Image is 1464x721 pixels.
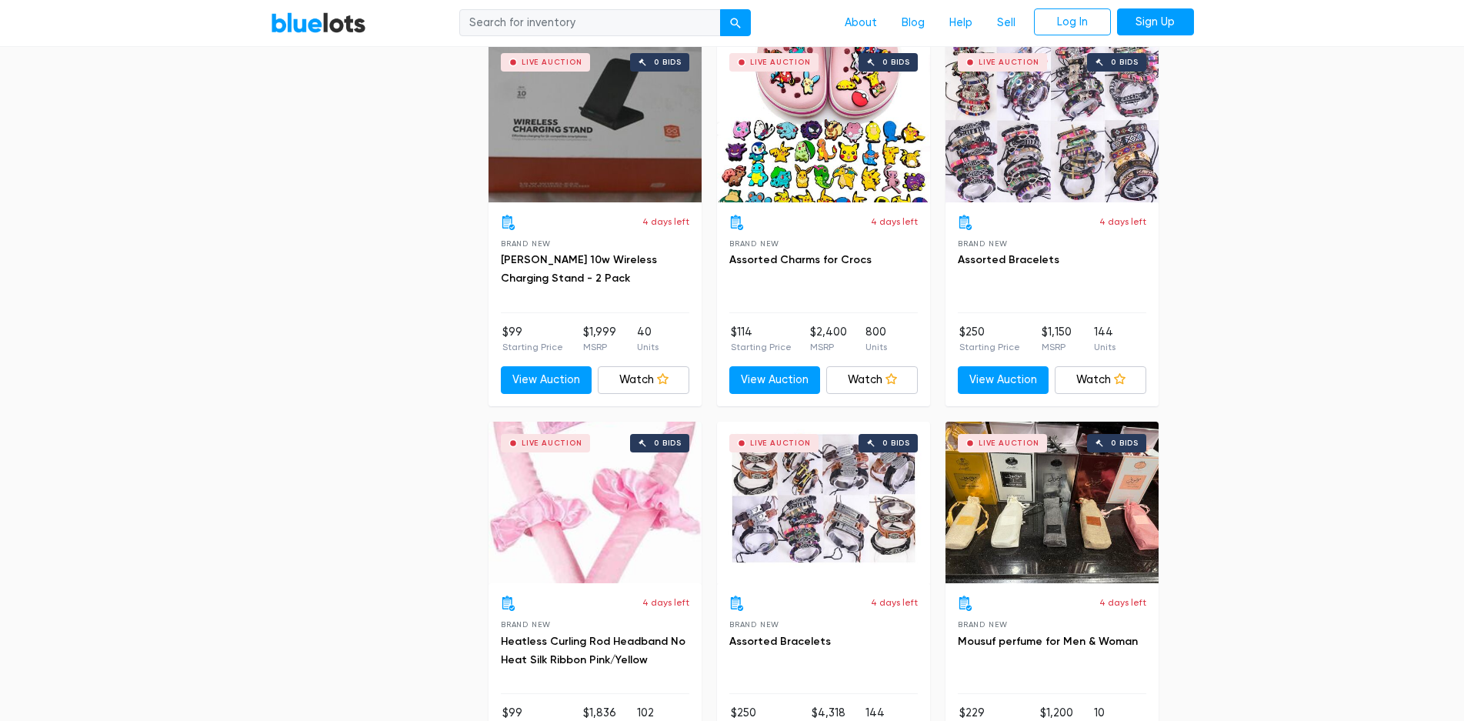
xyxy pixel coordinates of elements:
a: [PERSON_NAME] 10w Wireless Charging Stand - 2 Pack [501,253,657,285]
li: $1,999 [583,324,616,355]
div: 0 bids [882,439,910,447]
p: MSRP [1042,340,1072,354]
a: Live Auction 0 bids [717,41,930,202]
p: 4 days left [871,215,918,229]
p: Units [1094,340,1116,354]
a: Watch [826,366,918,394]
a: Live Auction 0 bids [717,422,930,583]
a: Live Auction 0 bids [945,422,1159,583]
a: Sell [985,8,1028,38]
div: Live Auction [750,439,811,447]
a: Live Auction 0 bids [489,422,702,583]
a: Assorted Bracelets [958,253,1059,266]
a: About [832,8,889,38]
span: Brand New [501,620,551,629]
a: Help [937,8,985,38]
a: Sign Up [1117,8,1194,36]
p: MSRP [810,340,847,354]
input: Search for inventory [459,9,721,37]
li: $1,150 [1042,324,1072,355]
div: Live Auction [979,439,1039,447]
a: BlueLots [271,12,366,34]
p: MSRP [583,340,616,354]
a: Assorted Bracelets [729,635,831,648]
div: 0 bids [654,439,682,447]
div: Live Auction [979,58,1039,66]
span: Brand New [958,239,1008,248]
li: 40 [637,324,659,355]
p: Units [637,340,659,354]
span: Brand New [958,620,1008,629]
li: $99 [502,324,563,355]
div: 0 bids [1111,439,1139,447]
a: Blog [889,8,937,38]
div: Live Auction [522,58,582,66]
div: 0 bids [1111,58,1139,66]
span: Brand New [729,620,779,629]
p: 4 days left [1099,596,1146,609]
a: Heatless Curling Rod Headband No Heat Silk Ribbon Pink/Yellow [501,635,685,666]
span: Brand New [729,239,779,248]
p: 4 days left [642,596,689,609]
a: View Auction [958,366,1049,394]
li: $250 [959,324,1020,355]
div: Live Auction [522,439,582,447]
div: 0 bids [654,58,682,66]
a: Live Auction 0 bids [945,41,1159,202]
li: 144 [1094,324,1116,355]
a: Assorted Charms for Crocs [729,253,872,266]
p: 4 days left [642,215,689,229]
a: View Auction [501,366,592,394]
p: 4 days left [871,596,918,609]
a: Log In [1034,8,1111,36]
p: Units [865,340,887,354]
span: Brand New [501,239,551,248]
div: Live Auction [750,58,811,66]
li: $114 [731,324,792,355]
p: Starting Price [731,340,792,354]
li: 800 [865,324,887,355]
div: 0 bids [882,58,910,66]
li: $2,400 [810,324,847,355]
p: 4 days left [1099,215,1146,229]
a: Watch [598,366,689,394]
p: Starting Price [959,340,1020,354]
a: Watch [1055,366,1146,394]
a: View Auction [729,366,821,394]
a: Live Auction 0 bids [489,41,702,202]
a: Mousuf perfume for Men & Woman [958,635,1138,648]
p: Starting Price [502,340,563,354]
